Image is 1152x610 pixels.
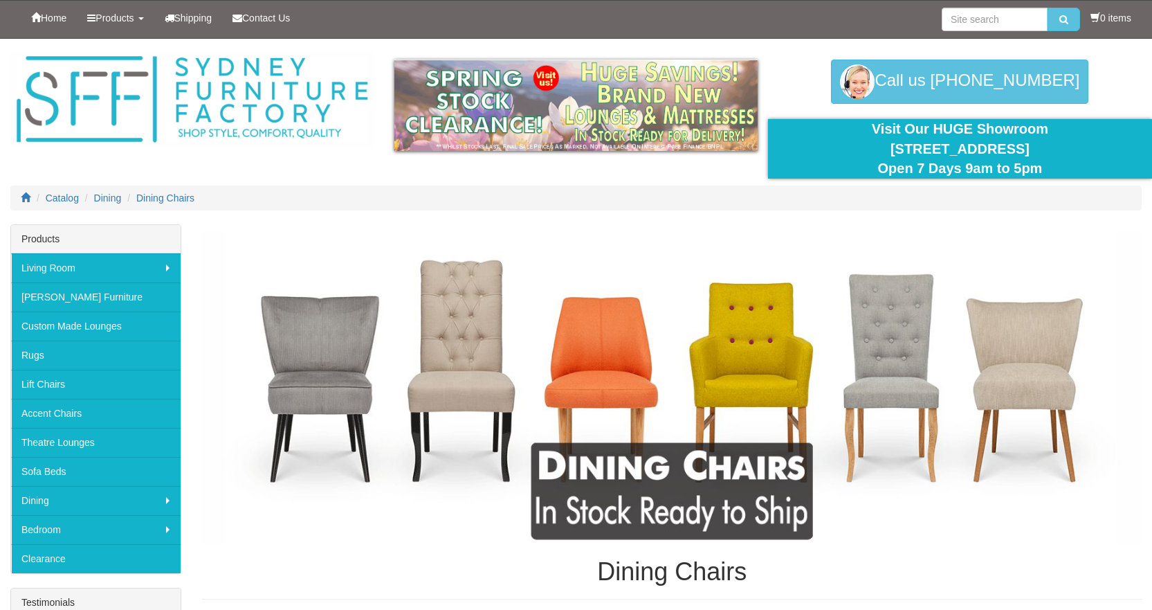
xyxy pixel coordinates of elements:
[11,399,181,428] a: Accent Chairs
[46,192,79,204] a: Catalog
[41,12,66,24] span: Home
[174,12,212,24] span: Shipping
[11,282,181,312] a: [PERSON_NAME] Furniture
[394,60,758,151] img: spring-sale.gif
[11,515,181,544] a: Bedroom
[242,12,290,24] span: Contact Us
[11,370,181,399] a: Lift Chairs
[11,225,181,253] div: Products
[11,486,181,515] a: Dining
[77,1,154,35] a: Products
[10,53,374,147] img: Sydney Furniture Factory
[95,12,134,24] span: Products
[11,312,181,341] a: Custom Made Lounges
[11,428,181,457] a: Theatre Lounges
[202,231,1142,545] img: Dining Chairs
[11,457,181,486] a: Sofa Beds
[11,544,181,573] a: Clearance
[1090,11,1131,25] li: 0 items
[21,1,77,35] a: Home
[94,192,122,204] a: Dining
[202,558,1142,586] h1: Dining Chairs
[942,8,1048,31] input: Site search
[154,1,223,35] a: Shipping
[136,192,194,204] a: Dining Chairs
[11,253,181,282] a: Living Room
[778,119,1142,179] div: Visit Our HUGE Showroom [STREET_ADDRESS] Open 7 Days 9am to 5pm
[11,341,181,370] a: Rugs
[222,1,300,35] a: Contact Us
